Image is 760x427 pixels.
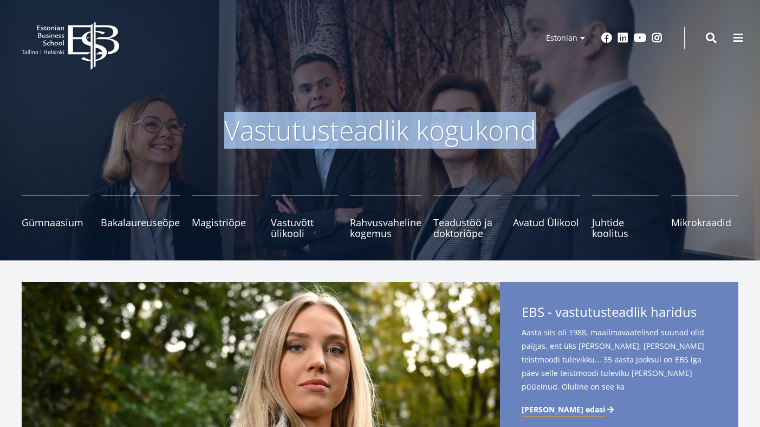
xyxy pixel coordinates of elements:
[271,217,338,239] span: Vastuvõtt ülikooli
[350,217,421,239] span: Rahvusvaheline kogemus
[271,195,338,239] a: Vastuvõtt ülikooli
[513,195,580,239] a: Avatud Ülikool
[350,195,421,239] a: Rahvusvaheline kogemus
[601,33,612,43] a: Facebook
[101,217,180,228] span: Bakalaureuseõpe
[192,195,259,239] a: Magistriõpe
[548,303,552,321] span: -
[522,404,605,415] span: [PERSON_NAME] edasi
[522,303,544,321] span: EBS
[592,195,659,239] a: Juhtide koolitus
[592,217,659,239] span: Juhtide koolitus
[522,404,616,415] a: [PERSON_NAME] edasi
[101,195,180,239] a: Bakalaureuseõpe
[618,33,628,43] a: Linkedin
[192,217,259,228] span: Magistriõpe
[513,217,580,228] span: Avatud Ülikool
[522,326,717,411] span: Aasta siis oli 1988, maailmavaatelised suunad olid paigas, ent üks [PERSON_NAME], [PERSON_NAME] t...
[634,33,646,43] a: Youtube
[671,195,738,239] a: Mikrokraadid
[555,303,647,321] span: vastutusteadlik
[93,114,667,146] p: Vastutusteadlik kogukond
[652,33,662,43] a: Instagram
[22,217,89,228] span: Gümnaasium
[433,195,501,239] a: Teadustöö ja doktoriõpe
[671,217,738,228] span: Mikrokraadid
[433,217,501,239] span: Teadustöö ja doktoriõpe
[651,303,697,321] span: haridus
[22,195,89,239] a: Gümnaasium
